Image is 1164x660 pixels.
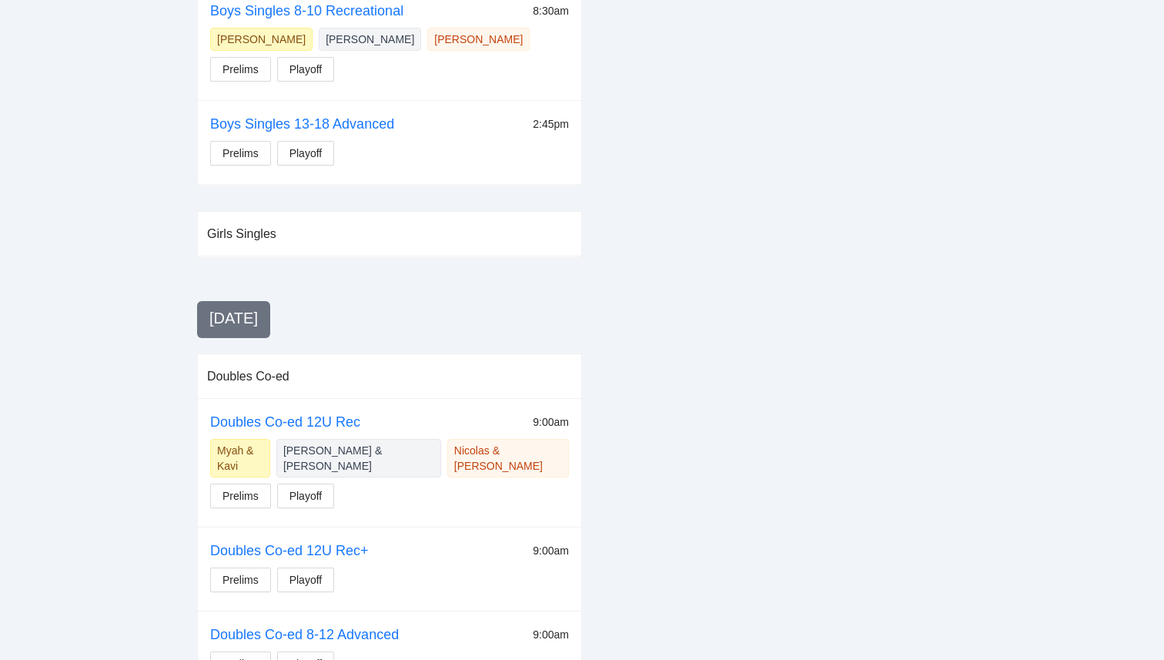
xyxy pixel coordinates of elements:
[217,443,263,474] div: Myah & Kavi
[289,61,323,78] span: Playoff
[210,543,369,558] a: Doubles Co-ed 12U Rec+
[210,568,271,592] button: Prelims
[533,542,569,559] div: 9:00am
[454,443,562,474] div: Nicolas & [PERSON_NAME]
[283,443,434,474] div: [PERSON_NAME] & [PERSON_NAME]
[533,2,569,19] div: 8:30am
[533,626,569,643] div: 9:00am
[222,487,259,504] span: Prelims
[210,627,399,642] a: Doubles Co-ed 8-12 Advanced
[277,141,335,166] button: Playoff
[209,310,258,327] span: [DATE]
[289,487,323,504] span: Playoff
[210,414,360,430] a: Doubles Co-ed 12U Rec
[210,484,271,508] button: Prelims
[210,116,394,132] a: Boys Singles 13-18 Advanced
[289,571,323,588] span: Playoff
[289,145,323,162] span: Playoff
[277,484,335,508] button: Playoff
[222,61,259,78] span: Prelims
[277,57,335,82] button: Playoff
[207,212,572,256] div: Girls Singles
[277,568,335,592] button: Playoff
[533,414,569,431] div: 9:00am
[222,145,259,162] span: Prelims
[533,116,569,132] div: 2:45pm
[434,32,523,47] div: [PERSON_NAME]
[222,571,259,588] span: Prelims
[207,354,572,398] div: Doubles Co-ed
[210,57,271,82] button: Prelims
[210,141,271,166] button: Prelims
[326,32,414,47] div: [PERSON_NAME]
[210,3,403,18] a: Boys Singles 8-10 Recreational
[217,32,306,47] div: [PERSON_NAME]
